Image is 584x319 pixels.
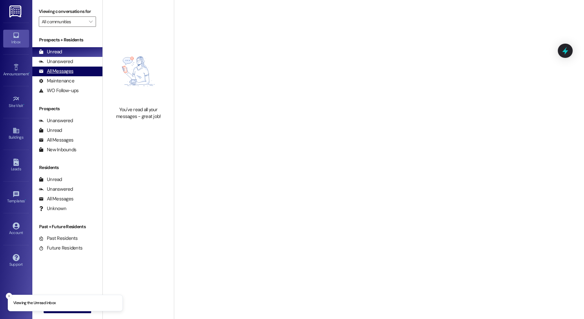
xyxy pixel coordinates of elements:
div: Unread [39,176,62,183]
div: You've read all your messages - great job! [110,106,167,120]
a: Buildings [3,125,29,143]
div: Unread [39,48,62,55]
p: Viewing the Unread inbox [13,300,56,306]
div: Unanswered [39,58,73,65]
img: ResiDesk Logo [9,5,23,17]
div: All Messages [39,68,73,75]
div: Residents [32,164,102,171]
a: Site Visit • [3,93,29,111]
a: Inbox [3,30,29,47]
a: Support [3,252,29,270]
i:  [89,19,92,24]
div: Future Residents [39,245,82,251]
div: Unknown [39,205,66,212]
div: Past Residents [39,235,78,242]
a: Account [3,220,29,238]
label: Viewing conversations for [39,6,96,16]
div: Prospects [32,105,102,112]
span: • [29,71,30,75]
div: Unanswered [39,117,73,124]
img: empty-state [110,39,167,103]
span: • [23,102,24,107]
a: Templates • [3,189,29,206]
div: All Messages [39,137,73,144]
input: All communities [42,16,86,27]
button: Close toast [6,293,12,299]
div: Maintenance [39,78,74,84]
div: New Inbounds [39,146,76,153]
a: Leads [3,157,29,174]
div: All Messages [39,196,73,202]
div: Unanswered [39,186,73,193]
span: • [25,198,26,202]
div: WO Follow-ups [39,87,79,94]
div: Prospects + Residents [32,37,102,43]
div: Unread [39,127,62,134]
div: Past + Future Residents [32,223,102,230]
